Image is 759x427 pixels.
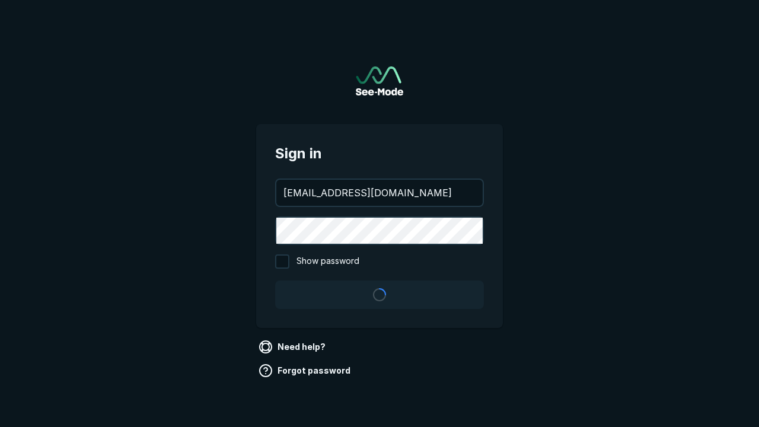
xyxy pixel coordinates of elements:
img: See-Mode Logo [356,66,403,95]
a: Forgot password [256,361,355,380]
span: Sign in [275,143,484,164]
a: Need help? [256,337,330,356]
input: your@email.com [276,180,483,206]
span: Show password [296,254,359,269]
a: Go to sign in [356,66,403,95]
